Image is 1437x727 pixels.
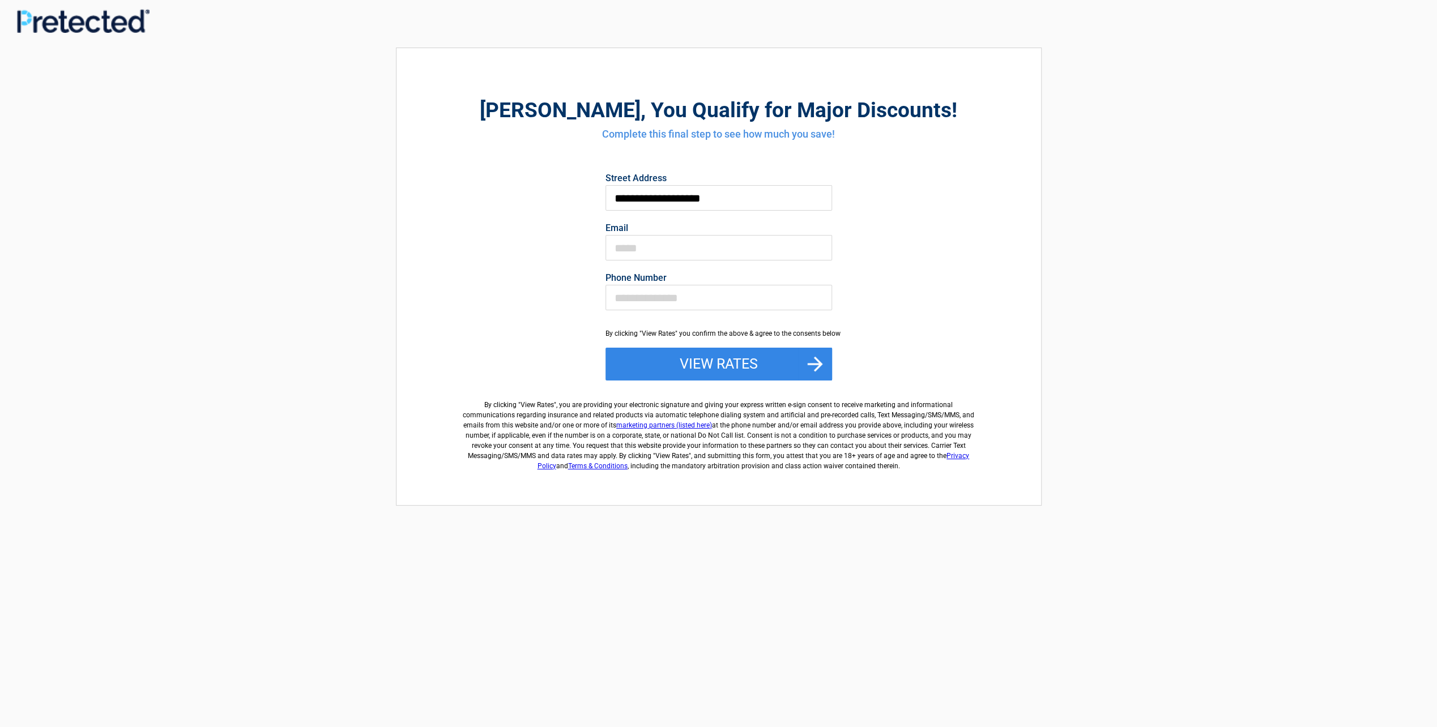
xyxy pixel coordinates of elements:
[480,98,641,122] span: [PERSON_NAME]
[605,328,832,339] div: By clicking "View Rates" you confirm the above & agree to the consents below
[605,348,832,380] button: View Rates
[459,391,979,471] label: By clicking " ", you are providing your electronic signature and giving your express written e-si...
[605,174,832,183] label: Street Address
[568,462,628,470] a: Terms & Conditions
[538,452,970,470] a: Privacy Policy
[616,421,712,429] a: marketing partners (listed here)
[521,401,554,409] span: View Rates
[459,127,979,142] h4: Complete this final step to see how much you save!
[605,224,832,233] label: Email
[17,9,150,33] img: Main Logo
[459,96,979,124] h2: , You Qualify for Major Discounts!
[605,273,832,283] label: Phone Number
